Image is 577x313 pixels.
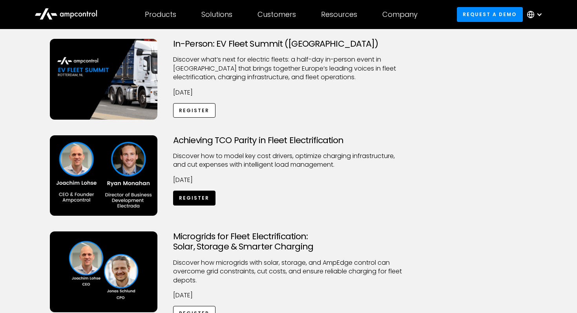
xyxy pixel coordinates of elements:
a: Register [173,191,215,205]
p: Discover how to model key cost drivers, optimize charging infrastructure, and cut expenses with i... [173,152,404,169]
div: Products [145,10,176,19]
h3: Achieving TCO Parity in Fleet Electrification [173,135,404,146]
a: Request a demo [457,7,523,22]
div: Resources [321,10,357,19]
div: Customers [257,10,296,19]
a: Register [173,103,215,118]
div: Company [382,10,418,19]
h3: Microgrids for Fleet Electrification: Solar, Storage & Smarter Charging [173,231,404,252]
p: [DATE] [173,88,404,97]
p: [DATE] [173,176,404,184]
h3: In-Person: EV Fleet Summit ([GEOGRAPHIC_DATA]) [173,39,404,49]
div: Solutions [201,10,232,19]
p: Discover how microgrids with solar, storage, and AmpEdge control can overcome grid constraints, c... [173,258,404,285]
p: ​Discover what’s next for electric fleets: a half-day in-person event in [GEOGRAPHIC_DATA] that b... [173,55,404,82]
p: [DATE] [173,291,404,300]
